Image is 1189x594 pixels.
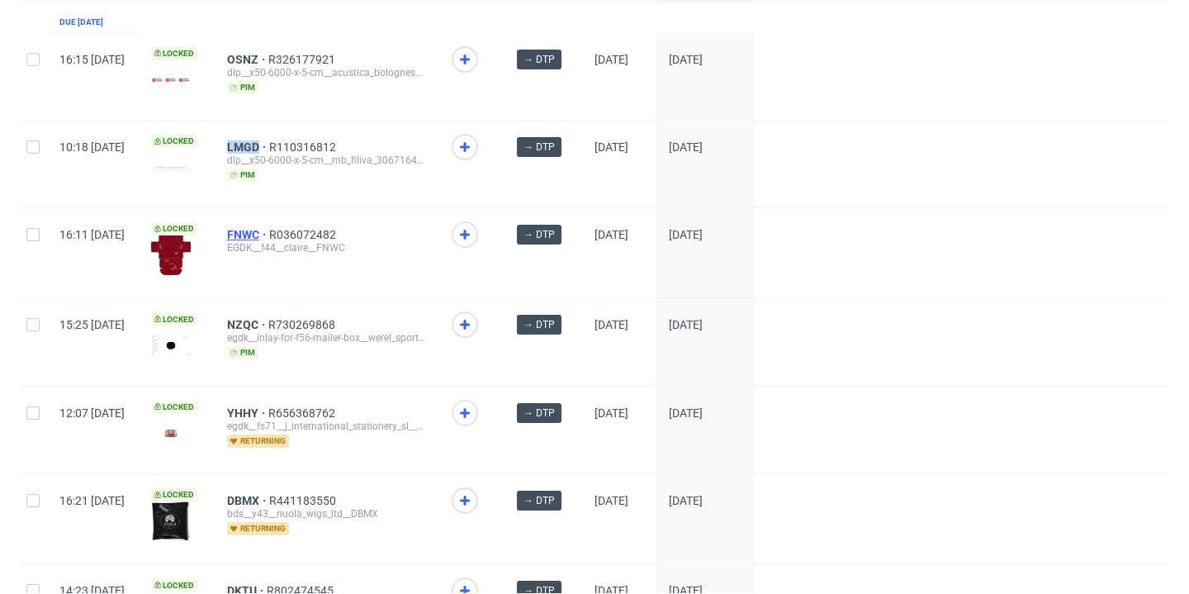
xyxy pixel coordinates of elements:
a: YHHY [227,406,268,420]
a: R110316812 [269,140,339,154]
a: R326177921 [268,53,339,66]
a: NZQC [227,318,268,331]
span: [DATE] [594,318,628,331]
div: egdk__inlay-for-f56-mailer-box__werel_sport_team_nutrition__NZQC [227,331,425,345]
img: version_two_editor_design [151,422,191,444]
span: Locked [151,222,197,235]
a: OSNZ [227,53,268,66]
span: pim [227,169,258,182]
a: R656368762 [268,406,339,420]
span: [DATE] [669,494,703,507]
span: 16:21 [DATE] [59,494,125,507]
div: bds__y43__nuola_wigs_ltd__DBMX [227,507,425,520]
span: Locked [151,135,197,148]
span: Locked [151,579,197,592]
div: EGDK__f44__claire__FNWC [227,241,425,254]
div: Due [DATE] [59,16,103,29]
span: Locked [151,401,197,414]
span: [DATE] [594,494,628,507]
span: 15:25 [DATE] [59,318,125,331]
img: version_two_editor_design.png [151,335,191,356]
span: pim [227,81,258,94]
span: [DATE] [594,140,628,154]
span: 16:15 [DATE] [59,53,125,66]
a: FNWC [227,228,269,241]
span: [DATE] [669,53,703,66]
img: version_two_editor_design [151,165,191,171]
span: pim [227,346,258,359]
a: R730269868 [268,318,339,331]
img: version_two_editor_design.png [151,77,191,83]
img: version_two_editor_design [151,501,191,541]
a: DBMX [227,494,269,507]
a: R036072482 [269,228,339,241]
span: → DTP [523,493,555,508]
span: Locked [151,488,197,501]
span: [DATE] [594,228,628,241]
div: dlp__x50-6000-x-5-cm__mb_filiva_306716408__LMGD [227,154,425,167]
span: [DATE] [669,406,703,420]
a: R441183550 [269,494,339,507]
span: → DTP [523,52,555,67]
span: 16:11 [DATE] [59,228,125,241]
a: LMGD [227,140,269,154]
span: [DATE] [669,318,703,331]
span: [DATE] [669,140,703,154]
span: [DATE] [669,228,703,241]
img: version_two_editor_design.png [151,235,191,275]
span: → DTP [523,317,555,332]
span: → DTP [523,227,555,242]
span: [DATE] [594,53,628,66]
span: → DTP [523,140,555,154]
span: returning [227,435,289,448]
span: Locked [151,47,197,60]
span: 12:07 [DATE] [59,406,125,420]
span: → DTP [523,406,555,421]
span: Locked [151,313,197,326]
div: dlp__x50-6000-x-5-cm__acustica_bolognese_srl__OSNZ [227,66,425,79]
span: 10:18 [DATE] [59,140,125,154]
div: egdk__fs71__j_international_stationery_sl__YHHY [227,420,425,433]
span: returning [227,522,289,535]
span: [DATE] [594,406,628,420]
